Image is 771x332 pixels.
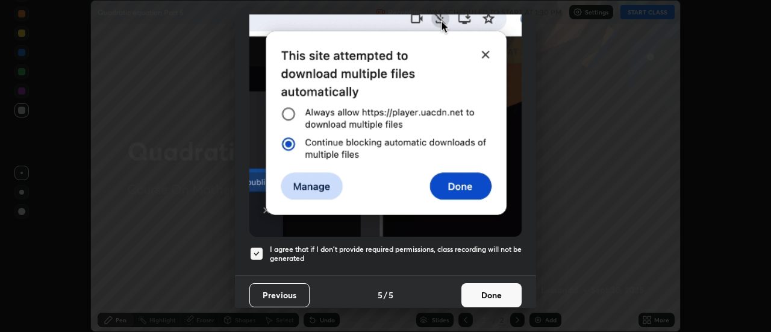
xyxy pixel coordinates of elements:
button: Done [461,283,522,307]
button: Previous [249,283,310,307]
h4: 5 [378,289,382,301]
h4: 5 [389,289,393,301]
h4: / [384,289,387,301]
h5: I agree that if I don't provide required permissions, class recording will not be generated [270,245,522,263]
